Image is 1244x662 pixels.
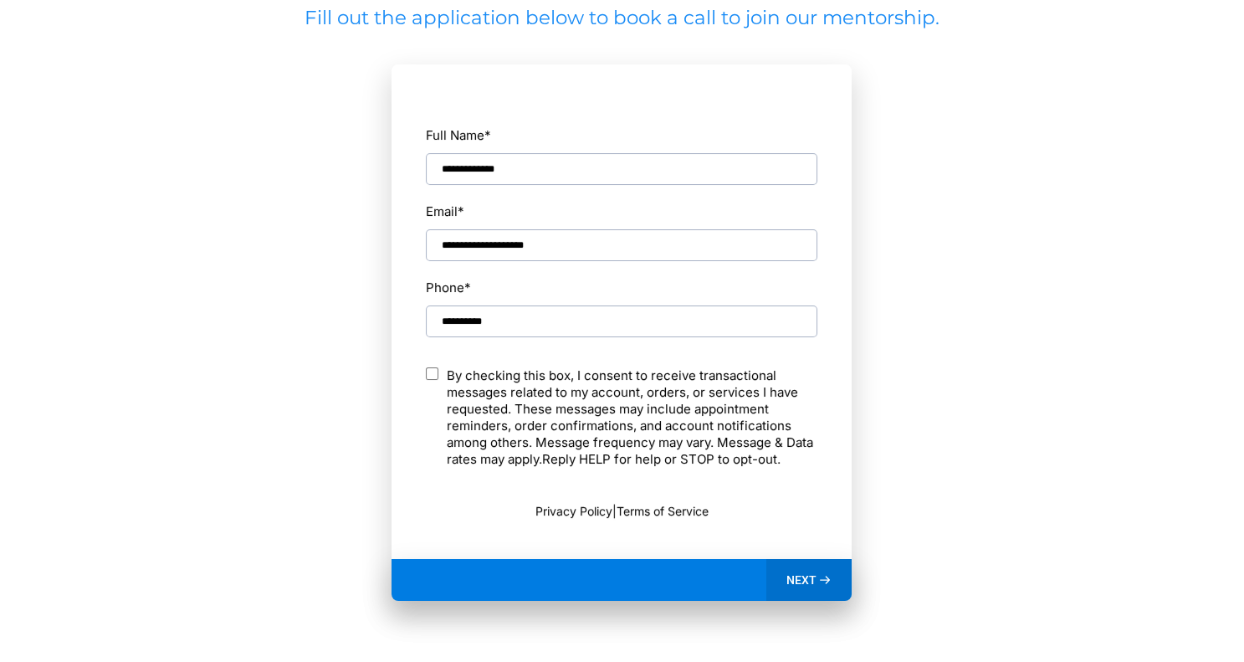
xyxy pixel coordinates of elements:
[786,572,817,588] span: NEXT
[299,6,946,31] h2: Fill out the application below to book a call to join our mentorship.
[426,124,817,146] label: Full Name
[535,504,612,518] a: Privacy Policy
[617,504,709,518] a: Terms of Service
[426,502,817,520] p: |
[426,276,817,299] label: Phone
[447,367,817,468] p: By checking this box, I consent to receive transactional messages related to my account, orders, ...
[426,200,464,223] label: Email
